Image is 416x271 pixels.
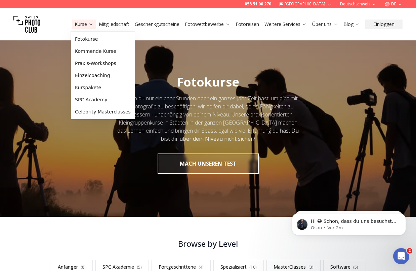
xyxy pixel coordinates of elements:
span: ( 4 ) [199,264,204,270]
button: Kurse [72,20,96,29]
span: ( 5 ) [137,264,142,270]
span: ( 10 ) [249,264,257,270]
button: Weitere Services [262,20,309,29]
a: Fotokurse [72,33,133,45]
a: SPC Academy [72,94,133,106]
button: Fotoreisen [233,20,262,29]
a: Fotoreisen [236,21,259,28]
button: Blog [341,20,363,29]
a: 058 51 00 270 [245,1,271,7]
span: Fotokurse [177,74,239,90]
span: ( 3 ) [308,264,314,270]
button: Einloggen [365,20,403,29]
button: Fotowettbewerbe [182,20,233,29]
img: Swiss photo club [13,11,40,38]
span: 2 [407,248,412,253]
button: MACH UNSEREN TEST [158,154,259,174]
h3: Browse by Level [41,238,375,249]
a: Kurspakete [72,81,133,94]
a: Fotowettbewerbe [185,21,230,28]
a: Geschenkgutscheine [135,21,179,28]
a: Weitere Services [264,21,307,28]
a: Kommende Kurse [72,45,133,57]
a: Celebrity Masterclasses [72,106,133,118]
iframe: Intercom live chat [393,248,409,264]
a: Über uns [312,21,338,28]
iframe: Intercom notifications Nachricht [282,199,416,246]
a: Einzelcoaching [72,69,133,81]
a: Mitgliedschaft [99,21,129,28]
a: Praxis-Workshops [72,57,133,69]
button: Geschenkgutscheine [132,20,182,29]
span: ( 8 ) [81,264,86,270]
div: Egal, ob du nur ein paar Stunden oder ein ganzes Jahr Zeit hast, um dich mit der Fotografie zu be... [117,94,299,143]
a: Blog [343,21,360,28]
a: Kurse [75,21,93,28]
button: Über uns [309,20,341,29]
button: Mitgliedschaft [96,20,132,29]
span: ( 5 ) [353,264,358,270]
